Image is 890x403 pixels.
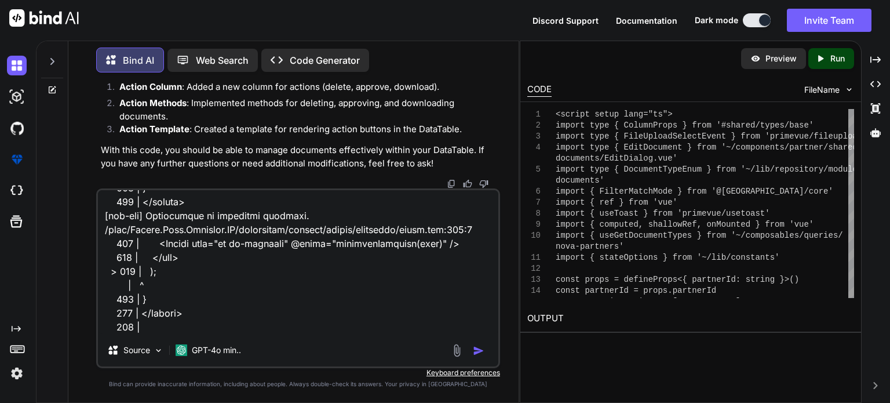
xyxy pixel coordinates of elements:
p: Bind can provide inaccurate information, including about people. Always double-check its answers.... [96,380,500,389]
span: Dark mode [695,14,738,26]
div: 10 [527,230,541,241]
span: itory/modules/ [799,165,867,174]
p: Run [830,53,845,64]
span: import type { EditDocument } from '~/components/pa [556,143,799,152]
span: const props = defineProps<{ partnerId: string }>() [556,275,799,284]
img: copy [447,179,456,188]
div: 13 [527,274,541,285]
img: settings [7,364,27,383]
span: import type { ColumnProps } from '#shared/types/ba [556,121,799,130]
strong: Action Column [119,81,182,92]
img: dislike [479,179,488,188]
span: /queries/ [799,231,843,240]
img: darkChat [7,56,27,75]
p: Source [123,344,150,356]
img: premium [7,150,27,169]
div: 12 [527,263,541,274]
span: nova-partners' [556,242,624,251]
button: Invite Team [787,9,871,32]
h2: OUTPUT [520,305,861,332]
img: like [463,179,472,188]
span: Discord Support [532,16,599,26]
img: cloudideIcon [7,181,27,201]
div: 11 [527,252,541,263]
span: import { stateOptions } from '~/lib/constants' [556,253,779,262]
div: 9 [527,219,541,230]
span: documents/EditDialog.vue' [556,154,677,163]
span: <script setup lang="ts"> [556,110,673,119]
div: 4 [527,142,541,153]
p: Keyboard preferences [96,368,500,377]
li: : Added a new column for actions (delete, approve, download). [110,81,498,97]
strong: Action Template [119,124,189,135]
span: FileName [804,84,840,96]
span: import { useGetDocumentTypes } from '~/composables [556,231,799,240]
img: Pick Models [154,346,163,355]
li: : Created a template for rendering action buttons in the DataTable. [110,123,498,139]
p: GPT-4o min.. [192,344,241,356]
span: const pageSizeOptions = [50, 100, 150] [556,297,741,306]
span: import { FilterMatchMode } from '@[GEOGRAPHIC_DATA]/core' [556,187,833,196]
span: import { useToast } from 'primevue/usetoast' [556,209,770,218]
img: icon [473,345,484,357]
p: With this code, you should be able to manage documents effectively within your DataTable. If you ... [101,144,498,170]
img: chevron down [844,85,854,95]
div: 1 [527,109,541,120]
img: attachment [450,344,464,357]
span: documents' [556,176,604,185]
img: preview [750,53,761,64]
p: Code Generator [290,53,360,67]
span: import type { DocumentTypeEnum } from '~/lib/repos [556,165,799,174]
div: CODE [527,83,552,97]
p: Preview [765,53,797,64]
img: GPT-4o mini [176,344,187,356]
p: Bind AI [123,53,154,67]
span: Documentation [616,16,677,26]
strong: Action Methods [119,97,187,108]
p: Web Search [196,53,249,67]
span: ue' [799,220,814,229]
li: : Implemented methods for deleting, approving, and downloading documents. [110,97,498,123]
img: Bind AI [9,9,79,27]
span: const partnerId = props.partnerId [556,286,716,295]
span: rtner/shared/ [799,143,862,152]
div: 14 [527,285,541,296]
button: Documentation [616,14,677,27]
button: Discord Support [532,14,599,27]
div: 15 [527,296,541,307]
textarea: [lor-ips] '>' dolorsit. /amet/Consec.Adip.Elitsedd.EI/temporinci/utlabor/etdolo/magnaaliq/enima.m... [98,190,498,334]
span: se' [799,121,814,130]
div: 5 [527,164,541,175]
span: import { ref } from 'vue' [556,198,677,207]
div: 7 [527,197,541,208]
img: githubDark [7,118,27,138]
div: 3 [527,131,541,142]
div: 6 [527,186,541,197]
img: darkAi-studio [7,87,27,107]
span: import type { FileUploadSelectEvent } from 'primev [556,132,799,141]
span: import { computed, shallowRef, onMounted } from 'v [556,220,799,229]
span: ue/fileupload' [799,132,867,141]
div: 2 [527,120,541,131]
div: 8 [527,208,541,219]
